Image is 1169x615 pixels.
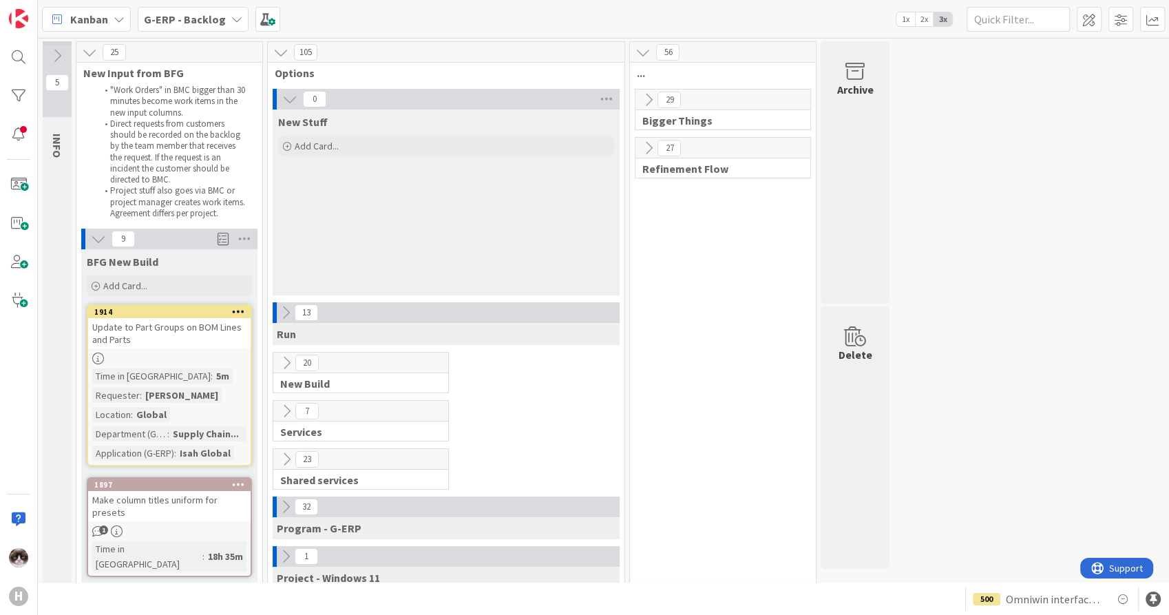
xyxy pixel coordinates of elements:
div: Location [92,407,131,422]
div: Application (G-ERP) [92,446,174,461]
div: 5m [213,368,233,384]
img: Visit kanbanzone.com [9,9,28,28]
span: Program - G-ERP [277,521,361,535]
span: 27 [657,140,681,156]
div: 500 [973,593,1000,605]
span: : [140,388,142,403]
li: Direct requests from customers should be recorded on the backlog by the team member that receives... [97,118,246,186]
span: 13 [295,304,318,321]
li: Project stuff also goes via BMC or project manager creates work items. Agreement differs per proj... [97,185,246,219]
span: : [167,426,169,441]
b: G-ERP - Backlog [144,12,226,26]
div: 1897 [88,479,251,491]
span: Omniwin interface HCN Test [1006,591,1104,607]
input: Quick Filter... [967,7,1070,32]
span: 2x [915,12,934,26]
span: 56 [656,44,680,61]
span: 5 [45,74,69,91]
span: 9 [112,231,135,247]
div: 1914 [94,307,251,317]
div: Requester [92,388,140,403]
span: ... [637,66,799,80]
span: Services [280,425,431,439]
div: H [9,587,28,606]
span: INFO [50,134,64,158]
span: 1 [99,525,108,534]
div: 1914Update to Part Groups on BOM Lines and Parts [88,306,251,348]
div: Update to Part Groups on BOM Lines and Parts [88,318,251,348]
span: : [211,368,213,384]
span: 7 [295,403,319,419]
span: 105 [294,44,317,61]
span: 3x [934,12,952,26]
div: Global [133,407,170,422]
span: : [174,446,176,461]
div: Time in [GEOGRAPHIC_DATA] [92,368,211,384]
span: Project - Windows 11 [277,571,380,585]
div: 18h 35m [204,549,246,564]
span: 20 [295,355,319,371]
img: Kv [9,548,28,567]
span: Bigger Things [642,114,793,127]
span: Add Card... [103,280,147,292]
span: 23 [295,451,319,468]
div: Time in [GEOGRAPHIC_DATA] [92,541,202,572]
div: Isah Global [176,446,234,461]
div: Department (G-ERP) [92,426,167,441]
div: [PERSON_NAME] [142,388,222,403]
span: : [202,549,204,564]
div: 1897Make column titles uniform for presets [88,479,251,521]
span: Shared services [280,473,431,487]
span: 32 [295,499,318,515]
span: Add Card... [295,140,339,152]
span: BFG New Build [87,255,158,269]
div: Delete [839,346,872,363]
span: 1 [295,548,318,565]
span: 1x [896,12,915,26]
div: Make column titles uniform for presets [88,491,251,521]
span: New Input from BFG [83,66,245,80]
div: Supply Chain... [169,426,242,441]
span: : [131,407,133,422]
span: Run [277,327,296,341]
span: New Build [280,377,431,390]
span: New Stuff [278,115,328,129]
div: Archive [837,81,874,98]
li: "Work Orders" in BMC bigger than 30 minutes become work items in the new input columns. [97,85,246,118]
div: 1914 [88,306,251,318]
span: Options [275,66,607,80]
span: Kanban [70,11,108,28]
span: Support [29,2,63,19]
span: Refinement Flow [642,162,793,176]
a: 1914Update to Part Groups on BOM Lines and PartsTime in [GEOGRAPHIC_DATA]:5mRequester:[PERSON_NAM... [87,304,252,466]
a: 1897Make column titles uniform for presetsTime in [GEOGRAPHIC_DATA]:18h 35m [87,477,252,577]
div: 1897 [94,480,251,490]
span: 0 [303,91,326,107]
span: 25 [103,44,126,61]
span: 29 [657,92,681,108]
